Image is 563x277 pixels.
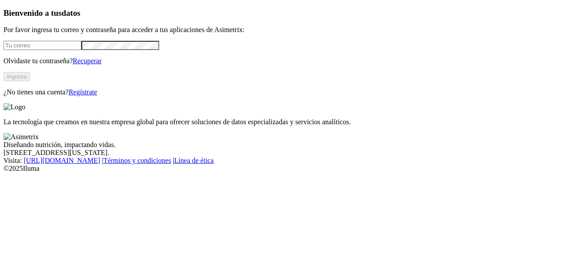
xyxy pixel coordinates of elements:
[62,8,80,18] span: datos
[4,133,39,141] img: Asimetrix
[4,118,559,126] p: La tecnología que creamos en nuestra empresa global para ofrecer soluciones de datos especializad...
[4,88,559,96] p: ¿No tienes una cuenta?
[103,157,171,164] a: Términos y condiciones
[174,157,214,164] a: Línea de ética
[4,157,559,165] div: Visita : | |
[4,57,559,65] p: Olvidaste tu contraseña?
[4,26,559,34] p: Por favor ingresa tu correo y contraseña para acceder a tus aplicaciones de Asimetrix:
[4,103,26,111] img: Logo
[24,157,100,164] a: [URL][DOMAIN_NAME]
[4,165,559,173] div: © 2025 Iluma
[73,57,102,65] a: Recuperar
[69,88,97,96] a: Regístrate
[4,149,559,157] div: [STREET_ADDRESS][US_STATE].
[4,8,559,18] h3: Bienvenido a tus
[4,41,81,50] input: Tu correo
[4,141,559,149] div: Diseñando nutrición, impactando vidas.
[4,72,30,81] button: Ingresa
